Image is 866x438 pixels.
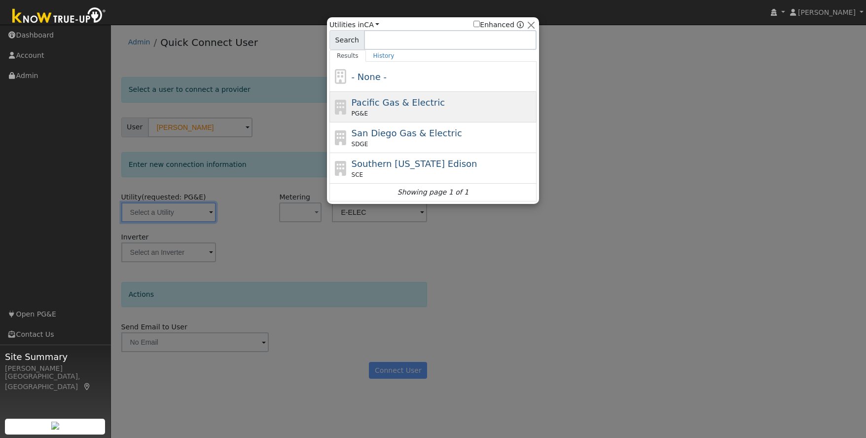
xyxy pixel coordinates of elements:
[352,140,368,149] span: SDGE
[329,50,366,62] a: Results
[364,21,379,29] a: CA
[5,363,106,374] div: [PERSON_NAME]
[329,20,379,30] span: Utilities in
[5,371,106,392] div: [GEOGRAPHIC_DATA], [GEOGRAPHIC_DATA]
[352,109,368,118] span: PG&E
[352,72,387,82] span: - None -
[473,20,524,30] span: Show enhanced providers
[352,170,363,179] span: SCE
[7,5,111,28] img: Know True-Up
[51,422,59,430] img: retrieve
[366,50,402,62] a: History
[473,21,480,27] input: Enhanced
[473,20,514,30] label: Enhanced
[798,8,856,16] span: [PERSON_NAME]
[352,159,477,169] span: Southern [US_STATE] Edison
[83,383,92,391] a: Map
[352,128,462,138] span: San Diego Gas & Electric
[329,30,364,50] span: Search
[352,97,445,108] span: Pacific Gas & Electric
[397,187,469,198] i: Showing page 1 of 1
[517,21,524,29] a: Enhanced Providers
[5,350,106,363] span: Site Summary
